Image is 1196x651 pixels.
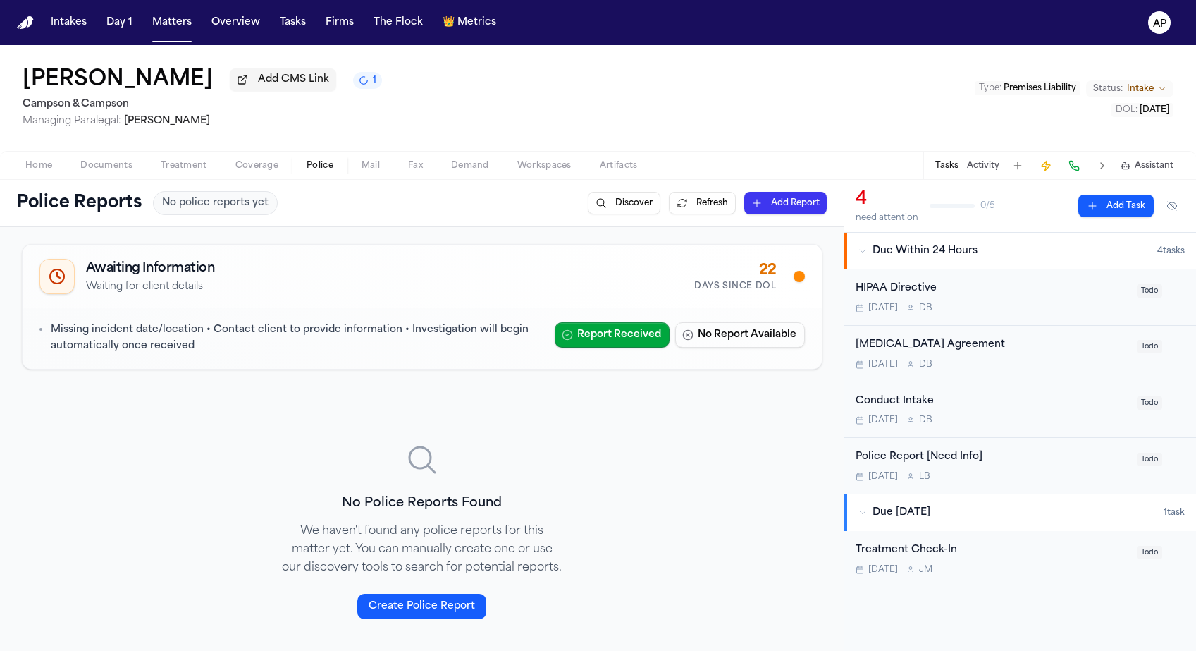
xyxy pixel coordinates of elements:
div: Open task: Retainer Agreement [844,326,1196,382]
div: Treatment Check-In [856,542,1128,559]
span: Treatment [161,160,207,171]
button: Discover [588,192,660,214]
span: Status: [1093,83,1123,95]
div: 4 [856,188,918,211]
span: Add CMS Link [258,73,329,87]
button: Firms [320,10,359,35]
span: DOL : [1116,106,1138,114]
h2: Campson & Campson [23,96,382,113]
span: Due Within 24 Hours [873,244,978,258]
span: 1 [373,75,376,86]
span: [DATE] [868,359,898,370]
button: Add Task [1008,156,1028,176]
button: Add Task [1078,195,1154,217]
span: D B [919,303,932,314]
button: Intakes [45,10,92,35]
span: Workspaces [517,160,572,171]
span: Home [25,160,52,171]
button: Create Immediate Task [1036,156,1056,176]
span: Police [307,160,333,171]
p: We haven't found any police reports for this matter yet. You can manually create one or use our d... [281,522,563,577]
span: Fax [408,160,423,171]
h3: No Police Reports Found [281,494,563,513]
span: [DATE] [868,303,898,314]
div: Open task: Police Report [Need Info] [844,438,1196,494]
span: Due [DATE] [873,506,930,520]
button: Tasks [274,10,312,35]
button: Add CMS Link [230,68,336,91]
p: Waiting for client details [86,280,215,294]
span: No police reports yet [162,196,269,210]
button: Day 1 [101,10,138,35]
span: [DATE] [868,564,898,576]
button: Due [DATE]1task [844,494,1196,531]
h2: Awaiting Information [86,259,215,279]
button: The Flock [368,10,429,35]
span: [DATE] [868,415,898,426]
span: [PERSON_NAME] [124,116,210,126]
span: D B [919,415,932,426]
h1: Police Reports [17,192,142,214]
button: Create Police Report [357,594,486,619]
span: [DATE] [868,471,898,482]
button: Assistant [1121,160,1173,171]
span: L B [919,471,930,482]
span: Artifacts [600,160,638,171]
span: [DATE] [1140,106,1169,114]
div: Open task: Conduct Intake [844,382,1196,439]
button: Make a Call [1064,156,1084,176]
div: Conduct Intake [856,394,1128,410]
span: Intake [1127,83,1154,95]
p: Missing incident date/location • Contact client to provide information • Investigation will begin... [51,322,543,355]
span: 0 / 5 [980,200,995,212]
button: Edit matter name [23,68,213,93]
button: Activity [967,160,999,171]
button: Hide completed tasks (⌘⇧H) [1159,195,1185,217]
span: Demand [451,160,489,171]
span: D B [919,359,932,370]
div: Open task: HIPAA Directive [844,269,1196,326]
span: Todo [1137,453,1162,466]
button: Refresh [669,192,736,214]
img: Finch Logo [17,16,34,30]
div: [MEDICAL_DATA] Agreement [856,337,1128,353]
div: Police Report [Need Info] [856,449,1128,466]
span: Todo [1137,340,1162,353]
span: 4 task s [1157,245,1185,257]
span: Todo [1137,284,1162,298]
span: J M [919,564,932,576]
button: Edit DOL: 2025-08-25 [1111,103,1173,117]
button: Change status from Intake [1086,80,1173,97]
span: Mail [362,160,380,171]
a: Home [17,16,34,30]
span: Todo [1137,396,1162,410]
span: Documents [80,160,132,171]
div: need attention [856,212,918,224]
button: Add Report [744,192,827,214]
button: Due Within 24 Hours4tasks [844,233,1196,269]
button: No Report Available [675,322,805,348]
button: Report Received [555,322,670,348]
button: Edit Type: Premises Liability [975,81,1080,95]
button: Matters [147,10,197,35]
div: Days Since DOL [694,281,776,292]
h1: [PERSON_NAME] [23,68,213,93]
span: Assistant [1135,160,1173,171]
span: Todo [1137,546,1162,559]
button: 1 active task [353,72,382,89]
button: crownMetrics [437,10,502,35]
span: Coverage [235,160,278,171]
button: Tasks [935,160,958,171]
span: Type : [979,84,1001,92]
button: Overview [206,10,266,35]
div: Open task: Treatment Check-In [844,531,1196,587]
span: Premises Liability [1004,84,1076,92]
div: HIPAA Directive [856,281,1128,297]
